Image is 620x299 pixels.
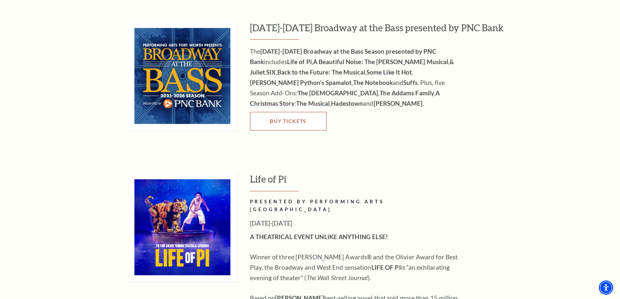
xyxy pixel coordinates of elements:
em: The Wall Street Journal [307,274,368,281]
strong: [PERSON_NAME] [374,100,422,107]
strong: A Beautiful Noise: The [PERSON_NAME] Musical [313,58,448,65]
strong: Some Like It Hot [366,68,412,76]
h3: Life of Pi [250,173,512,191]
p: The includes , , , , , , , and . Plus, five Season Add-Ons: , , : , and . [250,46,462,109]
strong: Life of Pi [287,58,312,65]
p: Winner of three [PERSON_NAME] Awards® and the Olivier Award for Best Play, the Broadway and West ... [250,252,462,283]
strong: LIFE OF PI [371,264,401,271]
strong: Hadestown [331,100,363,107]
strong: [DATE]-[DATE] Broadway at the Bass Season [260,48,384,55]
img: 2025-2026 Broadway at the Bass presented by PNC Bank [128,21,237,130]
strong: [PERSON_NAME] Python’s Spamalot [250,79,352,86]
span: Buy Tickets [270,118,306,124]
strong: The Addams Family [379,89,434,97]
strong: Back to the Future: The Musical [277,68,365,76]
strong: The Musical [296,100,330,107]
strong: Suffs [403,79,418,86]
img: Life of Pi [128,173,237,282]
h3: [DATE]-[DATE] Broadway at the Bass presented by PNC Bank [250,21,512,40]
div: Accessibility Menu [599,280,613,295]
strong: The [DEMOGRAPHIC_DATA] [297,89,378,97]
a: Buy Tickets [250,112,326,130]
strong: The Notebook [353,79,393,86]
strong: SIX [266,68,276,76]
h3: [DATE]-[DATE] [250,218,462,228]
strong: A THEATRICAL EVENT UNLIKE ANYTHING ELSE! [250,233,388,240]
h2: PRESENTED BY PERFORMING ARTS [GEOGRAPHIC_DATA] [250,198,462,214]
